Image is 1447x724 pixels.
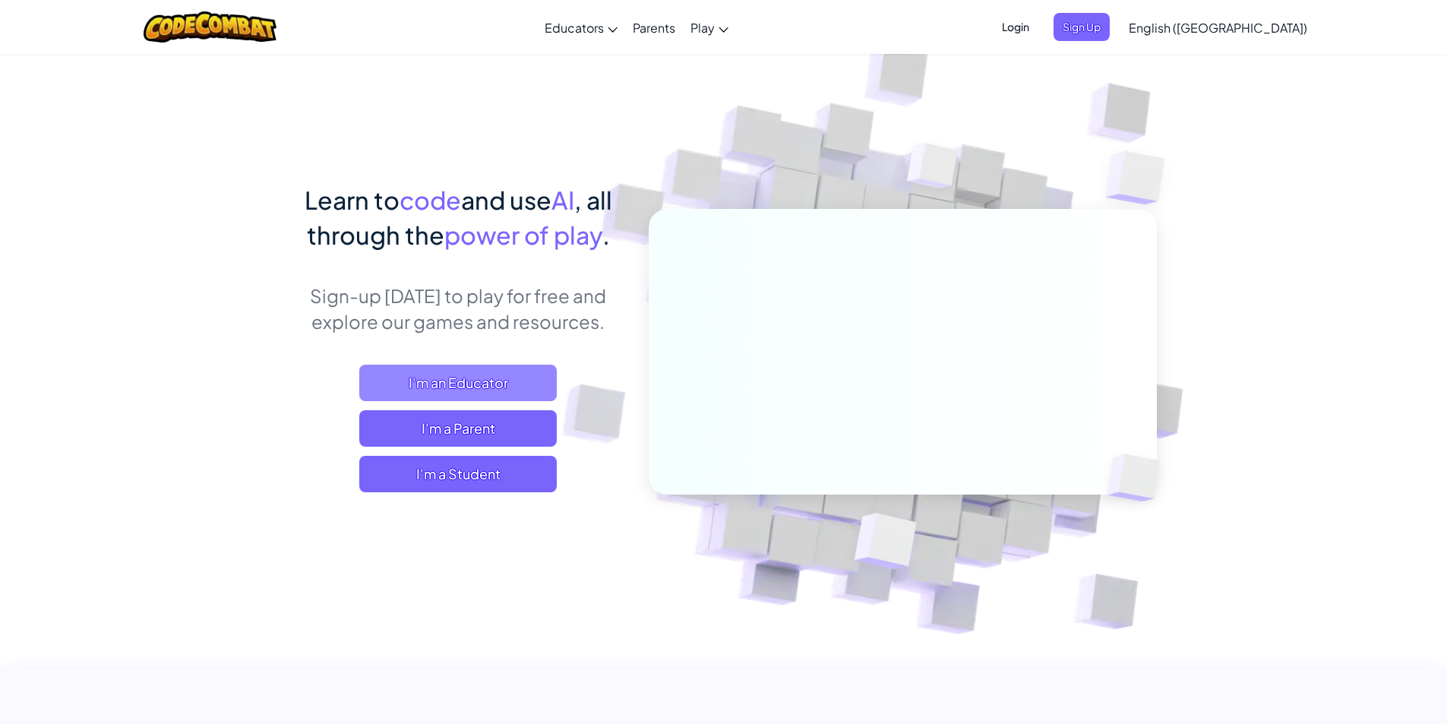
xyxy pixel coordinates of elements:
[359,410,557,447] a: I'm a Parent
[359,365,557,401] a: I'm an Educator
[1076,114,1207,242] img: Overlap cubes
[305,185,400,215] span: Learn to
[993,13,1038,41] button: Login
[602,220,610,250] span: .
[545,20,604,36] span: Educators
[444,220,602,250] span: power of play
[359,456,557,492] button: I'm a Student
[878,113,987,226] img: Overlap cubes
[537,7,625,48] a: Educators
[683,7,736,48] a: Play
[690,20,715,36] span: Play
[1082,422,1196,533] img: Overlap cubes
[461,185,551,215] span: and use
[1121,7,1315,48] a: English ([GEOGRAPHIC_DATA])
[625,7,683,48] a: Parents
[291,283,626,334] p: Sign-up [DATE] to play for free and explore our games and resources.
[400,185,461,215] span: code
[144,11,276,43] img: CodeCombat logo
[1129,20,1307,36] span: English ([GEOGRAPHIC_DATA])
[1054,13,1110,41] button: Sign Up
[551,185,574,215] span: AI
[817,481,953,607] img: Overlap cubes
